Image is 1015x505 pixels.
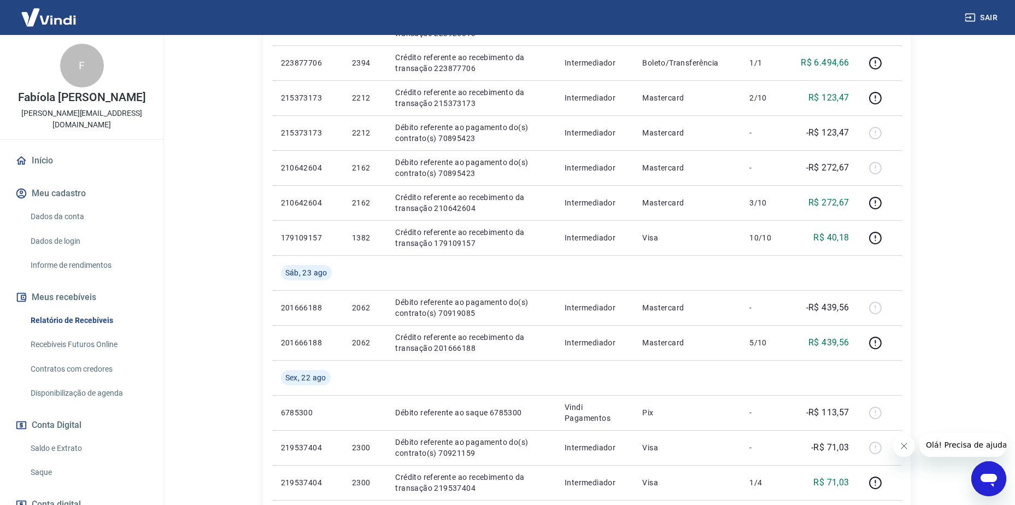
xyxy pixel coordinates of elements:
[13,1,84,34] img: Vindi
[971,461,1006,496] iframe: Botão para abrir a janela de mensagens
[749,407,782,418] p: -
[642,407,732,418] p: Pix
[26,382,150,404] a: Disponibilização de agenda
[565,402,625,424] p: Vindi Pagamentos
[352,232,378,243] p: 1382
[565,232,625,243] p: Intermediador
[13,413,150,437] button: Conta Digital
[808,336,849,349] p: R$ 439,56
[919,433,1006,457] iframe: Mensagem da empresa
[26,309,150,332] a: Relatório de Recebíveis
[565,442,625,453] p: Intermediador
[893,435,915,457] iframe: Fechar mensagem
[352,477,378,488] p: 2300
[806,161,849,174] p: -R$ 272,67
[395,297,547,319] p: Débito referente ao pagamento do(s) contrato(s) 70919085
[352,127,378,138] p: 2212
[749,477,782,488] p: 1/4
[26,437,150,460] a: Saldo e Extrato
[281,302,335,313] p: 201666188
[18,92,146,103] p: Fabíola [PERSON_NAME]
[395,472,547,494] p: Crédito referente ao recebimento da transação 219537404
[352,162,378,173] p: 2162
[352,337,378,348] p: 2062
[281,442,335,453] p: 219537404
[642,57,732,68] p: Boleto/Transferência
[281,57,335,68] p: 223877706
[749,57,782,68] p: 1/1
[352,197,378,208] p: 2162
[808,196,849,209] p: R$ 272,67
[813,476,849,489] p: R$ 71,03
[26,205,150,228] a: Dados da conta
[963,8,1002,28] button: Sair
[642,302,732,313] p: Mastercard
[565,477,625,488] p: Intermediador
[642,197,732,208] p: Mastercard
[395,192,547,214] p: Crédito referente ao recebimento da transação 210642604
[352,442,378,453] p: 2300
[642,337,732,348] p: Mastercard
[642,162,732,173] p: Mastercard
[281,477,335,488] p: 219537404
[813,231,849,244] p: R$ 40,18
[285,267,327,278] span: Sáb, 23 ago
[565,127,625,138] p: Intermediador
[808,91,849,104] p: R$ 123,47
[565,57,625,68] p: Intermediador
[60,44,104,87] div: F
[281,162,335,173] p: 210642604
[26,333,150,356] a: Recebíveis Futuros Online
[26,461,150,484] a: Saque
[281,232,335,243] p: 179109157
[26,254,150,277] a: Informe de rendimentos
[352,92,378,103] p: 2212
[642,92,732,103] p: Mastercard
[749,337,782,348] p: 5/10
[395,437,547,459] p: Débito referente ao pagamento do(s) contrato(s) 70921159
[565,337,625,348] p: Intermediador
[565,92,625,103] p: Intermediador
[642,232,732,243] p: Visa
[281,127,335,138] p: 215373173
[565,162,625,173] p: Intermediador
[642,477,732,488] p: Visa
[749,197,782,208] p: 3/10
[26,230,150,252] a: Dados de login
[26,358,150,380] a: Contratos com credores
[749,92,782,103] p: 2/10
[13,149,150,173] a: Início
[395,52,547,74] p: Crédito referente ao recebimento da transação 223877706
[749,232,782,243] p: 10/10
[395,407,547,418] p: Débito referente ao saque 6785300
[395,122,547,144] p: Débito referente ao pagamento do(s) contrato(s) 70895423
[9,108,155,131] p: [PERSON_NAME][EMAIL_ADDRESS][DOMAIN_NAME]
[811,441,849,454] p: -R$ 71,03
[395,332,547,354] p: Crédito referente ao recebimento da transação 201666188
[281,337,335,348] p: 201666188
[352,57,378,68] p: 2394
[749,302,782,313] p: -
[749,127,782,138] p: -
[801,56,849,69] p: R$ 6.494,66
[749,162,782,173] p: -
[642,127,732,138] p: Mastercard
[13,285,150,309] button: Meus recebíveis
[285,372,326,383] span: Sex, 22 ago
[565,197,625,208] p: Intermediador
[395,157,547,179] p: Débito referente ao pagamento do(s) contrato(s) 70895423
[395,87,547,109] p: Crédito referente ao recebimento da transação 215373173
[806,126,849,139] p: -R$ 123,47
[806,406,849,419] p: -R$ 113,57
[7,8,92,16] span: Olá! Precisa de ajuda?
[281,197,335,208] p: 210642604
[13,181,150,205] button: Meu cadastro
[642,442,732,453] p: Visa
[352,302,378,313] p: 2062
[281,407,335,418] p: 6785300
[395,227,547,249] p: Crédito referente ao recebimento da transação 179109157
[565,302,625,313] p: Intermediador
[749,442,782,453] p: -
[281,92,335,103] p: 215373173
[806,301,849,314] p: -R$ 439,56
